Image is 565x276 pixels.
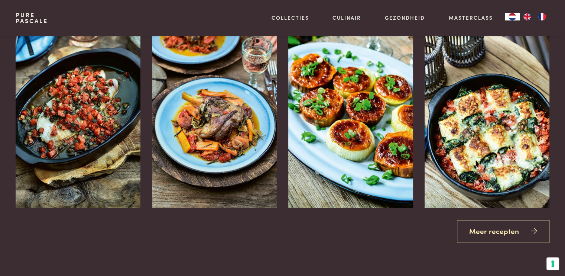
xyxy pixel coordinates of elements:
[272,14,309,22] a: Collecties
[385,14,425,22] a: Gezondheid
[520,13,535,20] a: EN
[332,14,361,22] a: Culinair
[449,14,493,22] a: Masterclass
[546,257,559,270] button: Uw voorkeuren voor toestemming voor trackingtechnologieën
[457,220,549,243] a: Meer recepten
[520,13,549,20] ul: Language list
[505,13,520,20] a: NL
[505,13,520,20] div: Language
[535,13,549,20] a: FR
[505,13,549,20] aside: Language selected: Nederlands
[16,12,48,24] a: PurePascale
